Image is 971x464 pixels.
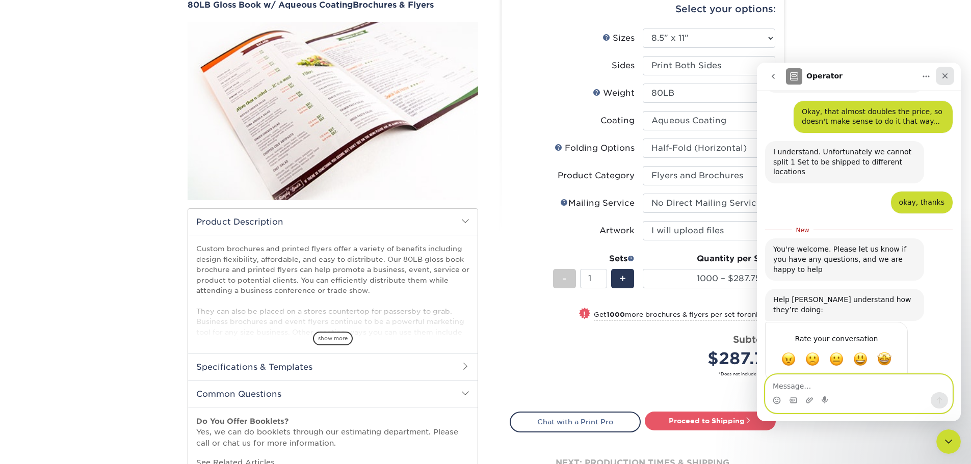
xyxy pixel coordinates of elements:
[188,380,478,407] h2: Common Questions
[562,271,567,286] span: -
[619,271,626,286] span: +
[518,371,775,377] small: *Does not include postage
[560,197,635,209] div: Mailing Service
[650,346,775,371] div: $287.75
[553,253,635,265] div: Sets
[593,87,635,99] div: Weight
[936,429,961,454] iframe: Intercom live chat
[643,253,775,265] div: Quantity per Set
[196,417,288,425] strong: Do You Offer Booklets?
[583,309,586,319] span: !
[757,63,961,421] iframe: Intercom live chat
[607,311,625,318] strong: 1000
[196,243,469,389] p: Custom brochures and printed flyers offer a variety of benefits including design flexibility, aff...
[188,353,478,380] h2: Specifications & Templates
[600,115,635,127] div: Coating
[510,412,641,432] a: Chat with a Print Pro
[558,170,635,182] div: Product Category
[196,416,469,449] p: Yes, we can do booklets through our estimating department. Please call or chat us for more inform...
[555,142,635,154] div: Folding Options
[602,32,635,44] div: Sizes
[733,334,775,345] strong: Subtotal
[747,311,775,318] span: only
[188,209,478,235] h2: Product Description
[599,225,635,237] div: Artwork
[612,60,635,72] div: Sides
[645,412,776,430] a: Proceed to Shipping
[188,11,478,211] img: 80LB Gloss Book<br/>w/ Aqueous Coating 01
[313,332,353,345] span: show more
[594,311,775,321] small: Get more brochures & flyers per set for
